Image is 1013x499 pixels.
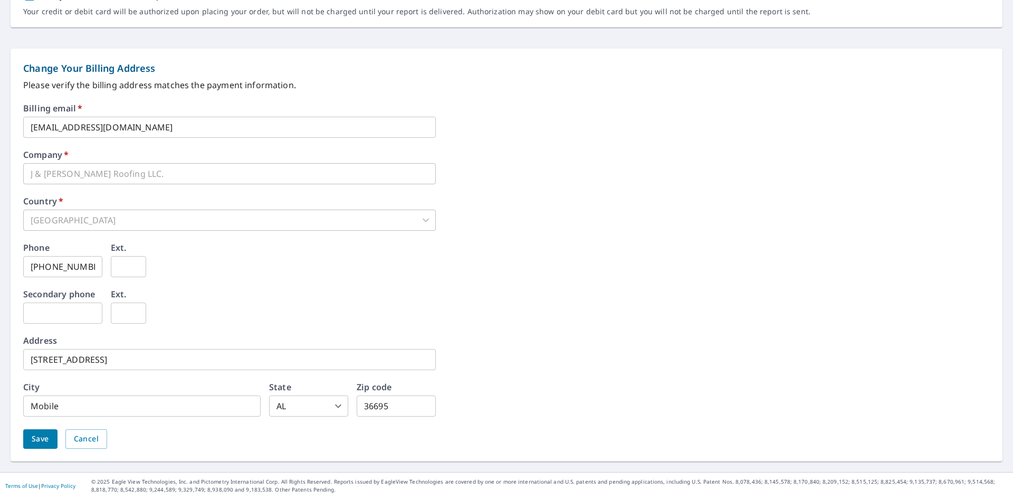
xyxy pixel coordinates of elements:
label: Phone [23,243,50,252]
a: Terms of Use [5,482,38,489]
label: Country [23,197,63,205]
div: AL [269,396,348,417]
button: Save [23,429,58,449]
p: Please verify the billing address matches the payment information. [23,79,990,91]
div: [GEOGRAPHIC_DATA] [23,210,436,231]
p: © 2025 Eagle View Technologies, Inc. and Pictometry International Corp. All Rights Reserved. Repo... [91,478,1008,494]
span: Save [32,432,49,446]
p: Change Your Billing Address [23,61,990,76]
label: Billing email [23,104,82,112]
button: Cancel [65,429,107,449]
label: Zip code [357,383,391,391]
label: State [269,383,291,391]
label: Ext. [111,290,127,298]
span: Cancel [74,432,99,446]
label: Address [23,336,57,345]
label: Secondary phone [23,290,95,298]
p: | [5,483,75,489]
p: Your credit or debit card will be authorized upon placing your order, but will not be charged unt... [23,7,810,16]
label: Company [23,150,69,159]
label: City [23,383,40,391]
label: Ext. [111,243,127,252]
a: Privacy Policy [41,482,75,489]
